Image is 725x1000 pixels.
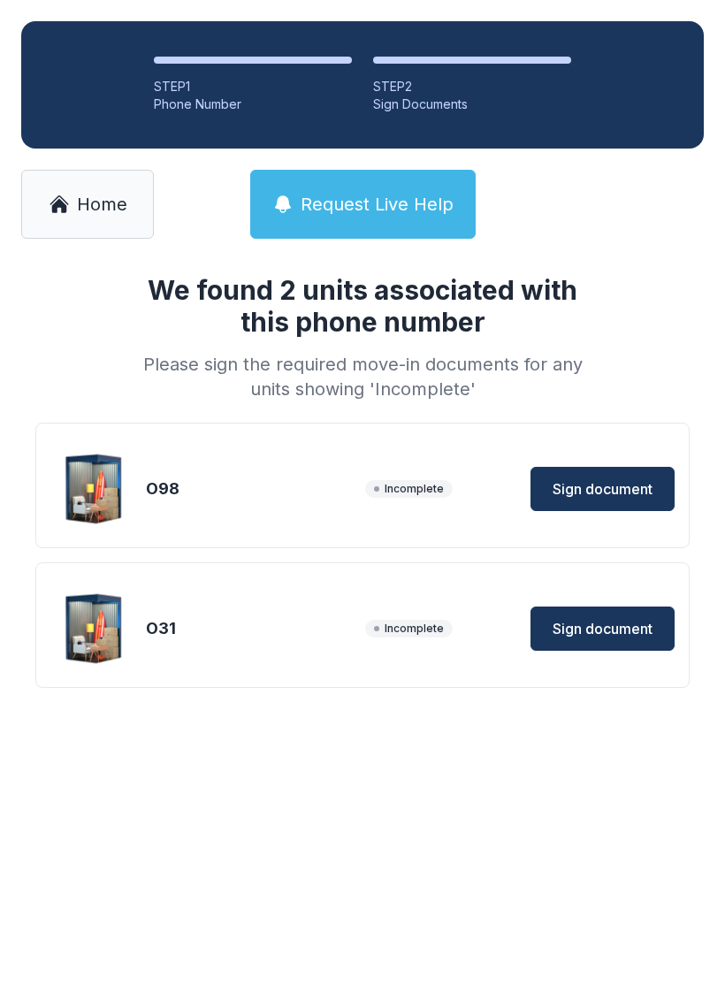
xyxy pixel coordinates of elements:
div: Sign Documents [373,95,571,113]
span: Sign document [553,618,652,639]
h1: We found 2 units associated with this phone number [136,274,589,338]
div: STEP 2 [373,78,571,95]
div: Please sign the required move-in documents for any units showing 'Incomplete' [136,352,589,401]
div: O31 [146,616,358,641]
span: Home [77,192,127,217]
div: Phone Number [154,95,352,113]
span: Request Live Help [301,192,454,217]
span: Incomplete [365,620,453,637]
div: STEP 1 [154,78,352,95]
span: Incomplete [365,480,453,498]
div: O98 [146,477,358,501]
span: Sign document [553,478,652,500]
